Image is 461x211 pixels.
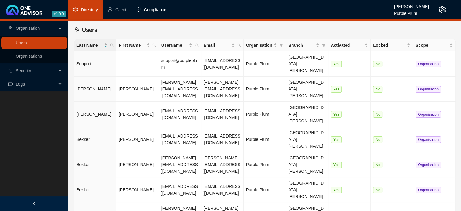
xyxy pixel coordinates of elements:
td: [EMAIL_ADDRESS][DOMAIN_NAME] [201,51,244,77]
span: search [152,43,156,47]
span: Organisation [416,61,441,67]
td: [PERSON_NAME][EMAIL_ADDRESS][DOMAIN_NAME] [201,77,244,102]
th: Locked [371,39,413,51]
td: Purple Plum [244,127,286,152]
span: Yes [331,187,342,193]
div: [PERSON_NAME] [394,2,429,8]
span: No [373,162,382,168]
td: [GEOGRAPHIC_DATA][PERSON_NAME] [286,102,328,127]
td: [EMAIL_ADDRESS][DOMAIN_NAME] [201,102,244,127]
span: Organisation [246,42,272,49]
span: setting [439,6,446,13]
span: user [108,7,112,12]
span: Organisation [416,162,441,168]
span: search [237,43,241,47]
span: Directory [81,7,98,12]
td: Purple Plum [244,152,286,177]
span: Last Name [76,42,103,49]
span: Yes [331,61,342,67]
td: [GEOGRAPHIC_DATA][PERSON_NAME] [286,127,328,152]
span: team [8,26,13,30]
td: Purple Plum [244,51,286,77]
td: Bekker [74,177,116,202]
span: Compliance [144,7,166,12]
td: Purple Plum [244,77,286,102]
span: Organisation [416,111,441,118]
span: safety [136,7,141,12]
span: Activated [331,42,363,49]
span: filter [279,43,283,47]
span: No [373,187,382,193]
span: Organisation [416,86,441,93]
td: [PERSON_NAME] [116,77,159,102]
td: [EMAIL_ADDRESS][DOMAIN_NAME] [159,127,201,152]
td: Bekker [74,127,116,152]
span: Users [82,27,97,33]
th: UserName [159,39,201,51]
td: [GEOGRAPHIC_DATA][PERSON_NAME] [286,77,328,102]
span: filter [322,43,326,47]
span: Scope [416,42,448,49]
span: search [236,41,242,50]
td: Purple Plum [244,177,286,202]
span: setting [73,7,78,12]
span: Email [204,42,230,49]
td: [PERSON_NAME] [74,77,116,102]
span: search [109,41,115,50]
span: Logs [16,82,25,87]
a: Organisations [16,54,42,59]
span: Yes [331,111,342,118]
span: Yes [331,136,342,143]
img: 2df55531c6924b55f21c4cf5d4484680-logo-light.svg [6,5,42,15]
td: [PERSON_NAME] [116,127,159,152]
span: left [32,202,36,206]
span: No [373,136,382,143]
td: [GEOGRAPHIC_DATA][PERSON_NAME] [286,152,328,177]
td: Bekker [74,152,116,177]
span: Organisation [416,187,441,193]
td: support@purpleplum [159,51,201,77]
span: Locked [373,42,406,49]
span: No [373,111,382,118]
span: search [194,41,200,50]
span: Yes [331,86,342,93]
td: [PERSON_NAME] [116,152,159,177]
span: Security [16,68,31,73]
span: search [110,43,114,47]
span: safety-certificate [8,69,13,73]
td: Support [74,51,116,77]
td: [GEOGRAPHIC_DATA][PERSON_NAME] [286,177,328,202]
span: filter [278,41,284,50]
td: [EMAIL_ADDRESS][DOMAIN_NAME] [159,177,201,202]
span: Client [115,7,126,12]
span: v1.9.9 [52,11,66,17]
th: Scope [413,39,456,51]
td: [PERSON_NAME][EMAIL_ADDRESS][DOMAIN_NAME] [201,152,244,177]
span: search [195,43,199,47]
span: Organisation [416,136,441,143]
span: Yes [331,162,342,168]
span: Branch [288,42,315,49]
th: Branch [286,39,328,51]
td: Purple Plum [244,102,286,127]
span: No [373,86,382,93]
th: Email [201,39,244,51]
a: Users [16,40,27,45]
span: No [373,61,382,67]
td: [EMAIL_ADDRESS][DOMAIN_NAME] [201,177,244,202]
span: UserName [161,42,188,49]
span: team [74,27,80,32]
td: [PERSON_NAME][EMAIL_ADDRESS][DOMAIN_NAME] [159,77,201,102]
span: video-camera [8,82,13,86]
td: [PERSON_NAME] [74,102,116,127]
span: First Name [119,42,145,49]
span: search [151,41,157,50]
div: Purple Plum [394,8,429,15]
td: [GEOGRAPHIC_DATA][PERSON_NAME] [286,51,328,77]
td: [PERSON_NAME][EMAIL_ADDRESS][DOMAIN_NAME] [159,152,201,177]
td: [EMAIL_ADDRESS][DOMAIN_NAME] [159,102,201,127]
td: [EMAIL_ADDRESS][DOMAIN_NAME] [201,127,244,152]
span: Organisation [16,26,40,31]
th: Organisation [244,39,286,51]
td: [PERSON_NAME] [116,177,159,202]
